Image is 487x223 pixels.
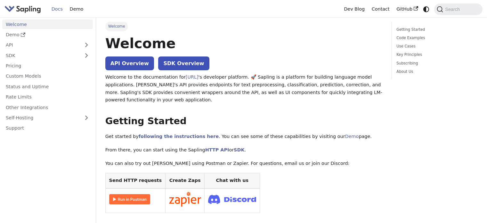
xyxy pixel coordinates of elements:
a: SDK [234,147,244,152]
th: Chat with us [205,173,260,188]
span: Welcome [105,22,128,31]
h2: Getting Started [105,116,382,127]
img: Connect in Zapier [169,192,201,207]
a: Self-Hosting [2,113,93,123]
button: Search (Command+K) [434,4,482,15]
button: Switch between dark and light mode (currently system mode) [422,4,431,14]
a: API Overview [105,56,154,70]
a: Subscribing [396,60,475,66]
a: Docs [48,4,66,14]
a: HTTP API [205,147,229,152]
a: About Us [396,69,475,75]
a: Key Principles [396,52,475,58]
a: Dev Blog [340,4,368,14]
a: Demo [345,134,359,139]
nav: Breadcrumbs [105,22,382,31]
a: Demo [66,4,87,14]
a: [URL] [186,74,199,80]
a: Other Integrations [2,103,93,112]
p: From there, you can start using the Sapling or . [105,146,382,154]
a: SDK Overview [158,56,209,70]
h1: Welcome [105,35,382,52]
a: Getting Started [396,27,475,33]
p: Welcome to the documentation for 's developer platform. 🚀 Sapling is a platform for building lang... [105,73,382,104]
a: following the instructions here [139,134,219,139]
a: Code Examples [396,35,475,41]
a: Sapling.aiSapling.ai [4,4,43,14]
a: Welcome [2,20,93,29]
img: Sapling.ai [4,4,41,14]
a: SDK [2,51,80,60]
th: Create Zaps [165,173,205,188]
a: API [2,40,80,50]
a: GitHub [393,4,421,14]
span: Search [443,7,464,12]
button: Expand sidebar category 'API' [80,40,93,50]
a: Use Cases [396,43,475,49]
a: Custom Models [2,72,93,81]
a: Contact [368,4,393,14]
button: Expand sidebar category 'SDK' [80,51,93,60]
a: Rate Limits [2,92,93,102]
p: Get started by . You can see some of these capabilities by visiting our page. [105,133,382,141]
img: Run in Postman [109,194,150,204]
a: Support [2,124,93,133]
a: Demo [2,30,93,39]
a: Pricing [2,61,93,71]
img: Join Discord [208,193,256,206]
p: You can also try out [PERSON_NAME] using Postman or Zapier. For questions, email us or join our D... [105,160,382,167]
th: Send HTTP requests [105,173,165,188]
a: Status and Uptime [2,82,93,91]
